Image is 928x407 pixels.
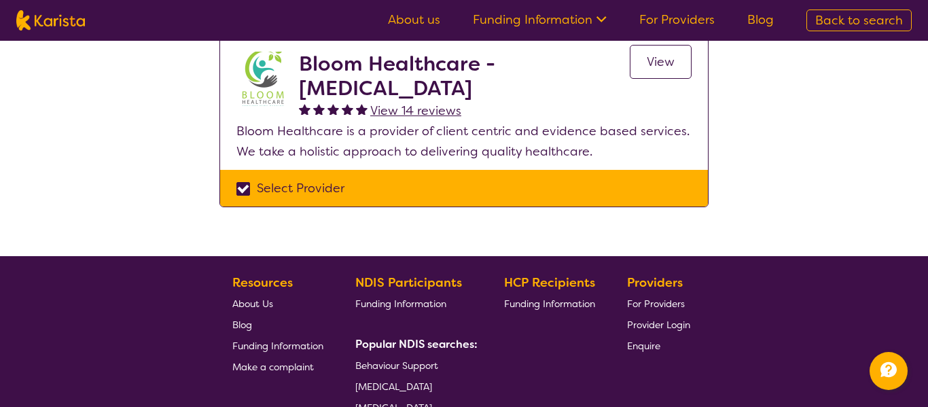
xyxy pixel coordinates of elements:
img: fullstar [356,103,368,115]
b: Resources [232,275,293,291]
button: Channel Menu [870,352,908,390]
span: View [647,54,675,70]
a: [MEDICAL_DATA] [355,376,472,397]
span: [MEDICAL_DATA] [355,381,432,393]
a: Behaviour Support [355,355,472,376]
a: Blog [747,12,774,28]
img: fullstar [299,103,310,115]
a: Blog [232,314,323,335]
img: fullstar [327,103,339,115]
span: Blog [232,319,252,331]
img: spuawodjbinfufaxyzcf.jpg [236,52,291,106]
a: Provider Login [627,314,690,335]
span: View 14 reviews [370,103,461,119]
a: Funding Information [355,293,472,314]
span: Funding Information [504,298,595,310]
a: Funding Information [232,335,323,356]
img: fullstar [313,103,325,115]
span: About Us [232,298,273,310]
span: For Providers [627,298,685,310]
a: For Providers [639,12,715,28]
a: About us [388,12,440,28]
a: Funding Information [504,293,595,314]
span: Funding Information [355,298,446,310]
a: Funding Information [473,12,607,28]
b: Providers [627,275,683,291]
span: Funding Information [232,340,323,352]
p: Bloom Healthcare is a provider of client centric and evidence based services. We take a holistic ... [236,121,692,162]
b: Popular NDIS searches: [355,337,478,351]
span: Enquire [627,340,660,352]
img: fullstar [342,103,353,115]
a: Back to search [806,10,912,31]
img: Karista logo [16,10,85,31]
span: Back to search [815,12,903,29]
a: For Providers [627,293,690,314]
a: About Us [232,293,323,314]
b: HCP Recipients [504,275,595,291]
span: Behaviour Support [355,359,438,372]
a: View 14 reviews [370,101,461,121]
h2: Bloom Healthcare - [MEDICAL_DATA] [299,52,630,101]
a: Make a complaint [232,356,323,377]
span: Make a complaint [232,361,314,373]
a: View [630,45,692,79]
span: Provider Login [627,319,690,331]
b: NDIS Participants [355,275,462,291]
a: Enquire [627,335,690,356]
